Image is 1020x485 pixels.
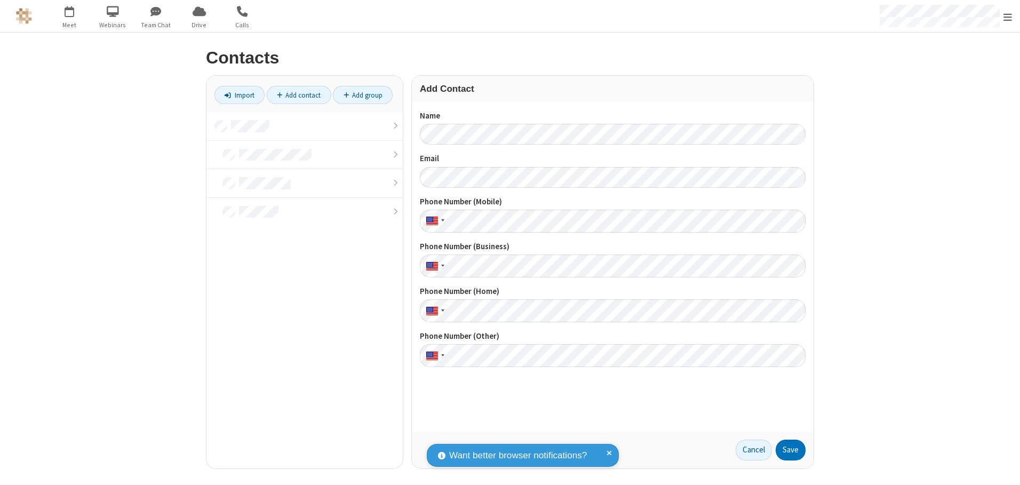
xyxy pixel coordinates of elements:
[267,86,331,104] a: Add contact
[449,449,587,463] span: Want better browser notifications?
[420,153,806,165] label: Email
[179,20,219,30] span: Drive
[420,344,448,367] div: United States: + 1
[420,210,448,233] div: United States: + 1
[214,86,265,104] a: Import
[50,20,90,30] span: Meet
[420,196,806,208] label: Phone Number (Mobile)
[420,330,806,343] label: Phone Number (Other)
[420,299,448,322] div: United States: + 1
[776,440,806,461] button: Save
[420,84,806,94] h3: Add Contact
[420,110,806,122] label: Name
[136,20,176,30] span: Team Chat
[206,49,814,67] h2: Contacts
[736,440,772,461] a: Cancel
[333,86,393,104] a: Add group
[420,285,806,298] label: Phone Number (Home)
[16,8,32,24] img: QA Selenium DO NOT DELETE OR CHANGE
[420,241,806,253] label: Phone Number (Business)
[222,20,262,30] span: Calls
[420,255,448,277] div: United States: + 1
[93,20,133,30] span: Webinars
